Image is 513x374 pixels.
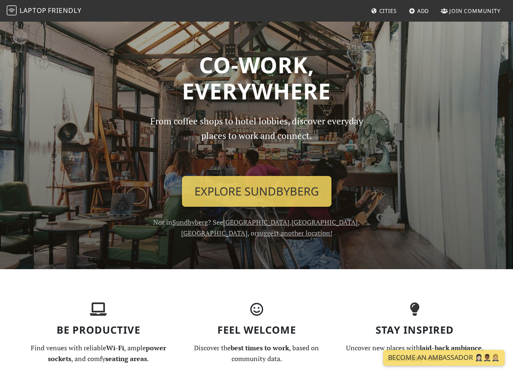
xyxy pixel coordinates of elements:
[143,114,370,169] p: From coffee shops to hotel lobbies, discover everyday places to work and connect.
[182,176,331,207] a: Explore Sundbyberg
[153,218,360,238] span: Not in ? See , , , or
[24,52,489,104] h1: Co-work, Everywhere
[379,7,397,15] span: Cities
[182,324,331,336] h3: Feel Welcome
[20,6,47,15] span: Laptop
[368,3,400,18] a: Cities
[291,218,358,227] a: [GEOGRAPHIC_DATA]
[48,6,81,15] span: Friendly
[24,343,172,364] p: Find venues with reliable , ample , and comfy .
[438,3,504,18] a: Join Community
[7,5,17,15] img: LaptopFriendly
[383,350,505,366] a: Become an Ambassador 🤵🏻‍♀️🤵🏾‍♂️🤵🏼‍♀️
[48,343,166,363] strong: power sockets
[172,218,208,227] a: Sundbyberg
[417,7,429,15] span: Add
[24,324,172,336] h3: Be Productive
[7,4,82,18] a: LaptopFriendly LaptopFriendly
[106,343,124,352] strong: Wi-Fi
[341,324,489,336] h3: Stay Inspired
[257,228,332,238] a: suggest another location!
[223,218,289,227] a: [GEOGRAPHIC_DATA]
[231,343,289,352] strong: best times to work
[105,354,147,363] strong: seating areas
[341,343,489,364] p: Uncover new places with , and .
[181,228,247,238] a: [GEOGRAPHIC_DATA]
[182,343,331,364] p: Discover the , based on community data.
[449,7,501,15] span: Join Community
[406,3,433,18] a: Add
[420,343,482,352] strong: laid-back ambiance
